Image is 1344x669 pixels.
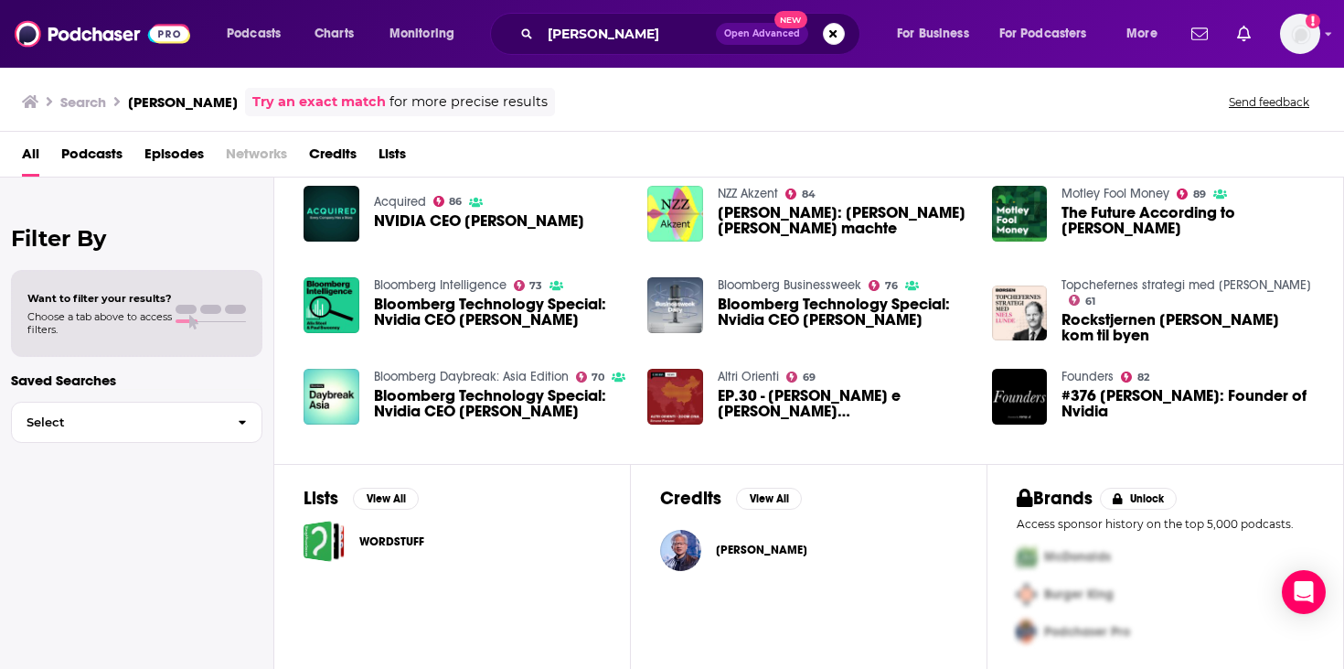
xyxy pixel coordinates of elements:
[718,369,779,384] a: Altri Orienti
[377,19,478,49] button: open menu
[718,297,970,328] a: Bloomberg Technology Special: Nvidia CEO Jensen Huang
[514,280,543,291] a: 73
[1069,295,1095,306] a: 61
[1114,19,1180,49] button: open menu
[389,21,454,47] span: Monitoring
[374,277,507,293] a: Bloomberg Intelligence
[897,21,969,47] span: For Business
[1061,369,1114,384] a: Founders
[304,369,359,425] img: Bloomberg Technology Special: Nvidia CEO Jensen Huang
[11,402,262,443] button: Select
[786,372,816,383] a: 69
[11,225,262,252] h2: Filter By
[1061,277,1311,293] a: Topchefernes strategi med Niels Lunde
[309,139,357,177] a: Credits
[774,11,807,28] span: New
[1061,312,1314,343] span: Rockstjernen [PERSON_NAME] kom til byen
[226,139,287,177] span: Networks
[1017,517,1314,531] p: Access sponsor history on the top 5,000 podcasts.
[374,297,626,328] span: Bloomberg Technology Special: Nvidia CEO [PERSON_NAME]
[992,369,1048,425] img: #376 Jensen Huang: Founder of Nvidia
[252,92,386,113] a: Try an exact match
[128,93,238,111] h3: [PERSON_NAME]
[1280,14,1320,54] button: Show profile menu
[1061,205,1314,236] span: The Future According to [PERSON_NAME]
[433,196,463,207] a: 86
[660,487,721,510] h2: Credits
[529,282,542,290] span: 73
[144,139,204,177] a: Episodes
[22,139,39,177] a: All
[992,286,1048,341] img: Rockstjernen Jensen Huang kom til byen
[12,416,223,428] span: Select
[1061,388,1314,419] span: #376 [PERSON_NAME]: Founder of Nvidia
[315,21,354,47] span: Charts
[647,277,703,333] img: Bloomberg Technology Special: Nvidia CEO Jensen Huang
[1061,205,1314,236] a: The Future According to Jensen Huang
[1306,14,1320,28] svg: Add a profile image
[61,139,123,177] a: Podcasts
[1137,373,1149,382] span: 82
[11,372,262,389] p: Saved Searches
[374,388,626,419] span: Bloomberg Technology Special: Nvidia CEO [PERSON_NAME]
[304,186,359,242] a: NVIDIA CEO Jensen Huang
[647,369,703,425] img: EP.30 - Jensen Huang e la Cina
[1085,297,1095,306] span: 61
[999,21,1087,47] span: For Podcasters
[227,21,281,47] span: Podcasts
[718,388,970,419] a: EP.30 - Jensen Huang e la Cina
[716,543,807,557] a: Jensen Huang
[660,487,802,510] a: CreditsView All
[1009,576,1044,613] img: Second Pro Logo
[1193,190,1206,199] span: 89
[379,139,406,177] a: Lists
[987,19,1114,49] button: open menu
[449,198,462,206] span: 86
[353,488,419,510] button: View All
[803,373,816,382] span: 69
[884,19,992,49] button: open menu
[869,280,898,291] a: 76
[1280,14,1320,54] img: User Profile
[1061,312,1314,343] a: Rockstjernen Jensen Huang kom til byen
[304,277,359,333] img: Bloomberg Technology Special: Nvidia CEO Jensen Huang
[885,282,898,290] span: 76
[736,488,802,510] button: View All
[802,190,816,199] span: 84
[718,186,778,201] a: NZZ Akzent
[60,93,106,111] h3: Search
[27,292,172,305] span: Want to filter your results?
[1044,587,1114,602] span: Burger King
[718,277,861,293] a: Bloomberg Businessweek
[374,369,569,384] a: Bloomberg Daybreak: Asia Edition
[716,543,807,557] span: [PERSON_NAME]
[718,388,970,419] span: EP.30 - [PERSON_NAME] e [PERSON_NAME][GEOGRAPHIC_DATA]
[660,530,701,571] img: Jensen Huang
[1282,570,1326,614] div: Open Intercom Messenger
[303,19,365,49] a: Charts
[374,297,626,328] a: Bloomberg Technology Special: Nvidia CEO Jensen Huang
[1121,372,1149,383] a: 82
[1100,488,1178,510] button: Unlock
[724,29,800,38] span: Open Advanced
[576,372,605,383] a: 70
[374,194,426,210] a: Acquired
[785,189,816,200] a: 84
[647,186,703,242] img: Jensen Huang: Wie er Nvidia gross machte
[1009,538,1044,576] img: First Pro Logo
[1044,549,1111,565] span: McDonalds
[15,16,190,51] img: Podchaser - Follow, Share and Rate Podcasts
[1009,613,1044,651] img: Third Pro Logo
[304,487,338,510] h2: Lists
